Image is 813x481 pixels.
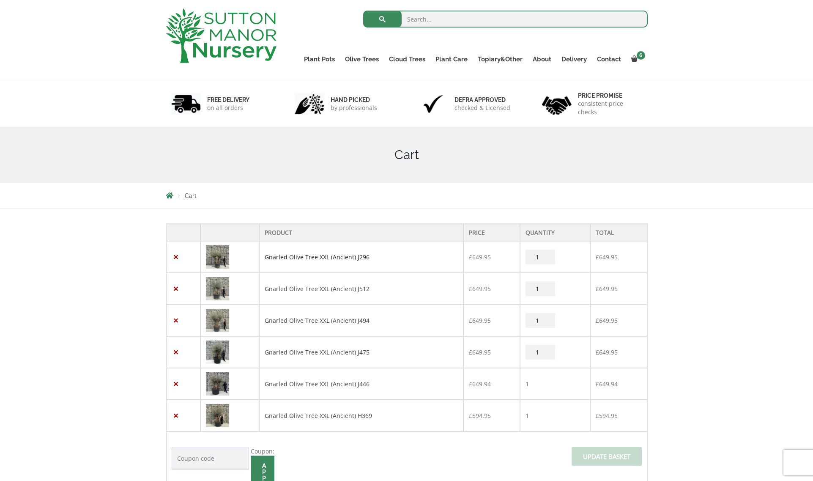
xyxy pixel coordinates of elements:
[469,253,472,261] span: £
[363,11,648,27] input: Search...
[265,316,370,324] a: Gnarled Olive Tree XXL (Ancient) J494
[265,348,370,356] a: Gnarled Olive Tree XXL (Ancient) J475
[172,253,181,261] a: Remove this item
[528,53,556,65] a: About
[206,277,229,300] img: Cart - D05D6246 30A1 4CC4 9265 891C49B1007B 1 105 c
[172,316,181,325] a: Remove this item
[592,53,626,65] a: Contact
[469,412,472,420] span: £
[172,284,181,293] a: Remove this item
[265,285,370,293] a: Gnarled Olive Tree XXL (Ancient) J512
[166,192,648,199] nav: Breadcrumbs
[469,380,472,388] span: £
[578,92,642,99] h6: Price promise
[526,281,555,296] input: Product quantity
[265,253,370,261] a: Gnarled Olive Tree XXL (Ancient) J296
[331,96,377,104] h6: hand picked
[578,99,642,116] p: consistent price checks
[454,104,510,112] p: checked & Licensed
[206,309,229,332] img: Cart - A88279DE CD4D 4133 8E80 C0B674C80843 1 105 c
[419,93,448,115] img: 3.jpg
[596,316,618,324] bdi: 649.95
[469,348,491,356] bdi: 649.95
[207,96,249,104] h6: FREE DELIVERY
[469,316,472,324] span: £
[596,380,618,388] bdi: 649.94
[596,348,618,356] bdi: 649.95
[463,224,520,241] th: Price
[469,412,491,420] bdi: 594.95
[340,53,384,65] a: Olive Trees
[172,447,249,470] input: Coupon code
[596,412,599,420] span: £
[556,53,592,65] a: Delivery
[384,53,430,65] a: Cloud Trees
[331,104,377,112] p: by professionals
[572,447,642,466] input: Update basket
[542,91,572,117] img: 4.jpg
[596,285,618,293] bdi: 649.95
[526,250,555,264] input: Product quantity
[590,224,647,241] th: Total
[166,147,648,162] h1: Cart
[206,404,229,427] img: Cart - 330124CB D7DB 4EDF 89A5 BB87B43A7D9B
[596,253,599,261] span: £
[259,224,463,241] th: Product
[596,412,618,420] bdi: 594.95
[596,348,599,356] span: £
[251,447,274,455] label: Coupon:
[520,400,590,432] td: 1
[469,316,491,324] bdi: 649.95
[469,253,491,261] bdi: 649.95
[469,285,491,293] bdi: 649.95
[299,53,340,65] a: Plant Pots
[172,348,181,357] a: Remove this item
[295,93,324,115] img: 2.jpg
[265,412,372,420] a: Gnarled Olive Tree XXL (Ancient) H369
[473,53,528,65] a: Topiary&Other
[469,285,472,293] span: £
[172,379,181,388] a: Remove this item
[454,96,510,104] h6: Defra approved
[207,104,249,112] p: on all orders
[469,380,491,388] bdi: 649.94
[596,316,599,324] span: £
[520,368,590,400] td: 1
[206,372,229,396] img: Cart - 613BA5A7 CC87 4C8C AAD1 A5464B6F75EF 1 105 c
[206,341,229,364] img: Cart - 6E8834A2 4EC1 4091 9C78 F5B76DF043FB 1 201 a 2
[520,224,590,241] th: Quantity
[430,53,473,65] a: Plant Care
[469,348,472,356] span: £
[172,411,181,420] a: Remove this item
[596,380,599,388] span: £
[596,285,599,293] span: £
[265,380,370,388] a: Gnarled Olive Tree XXL (Ancient) J446
[206,245,229,269] img: Cart - 9748AD10 CE06 4770 9F2F 2A315CEEE265 1 105 c
[637,51,645,60] span: 6
[171,93,201,115] img: 1.jpg
[596,253,618,261] bdi: 649.95
[626,53,648,65] a: 6
[166,8,276,63] img: logo
[526,313,555,328] input: Product quantity
[185,192,197,199] span: Cart
[526,345,555,360] input: Product quantity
